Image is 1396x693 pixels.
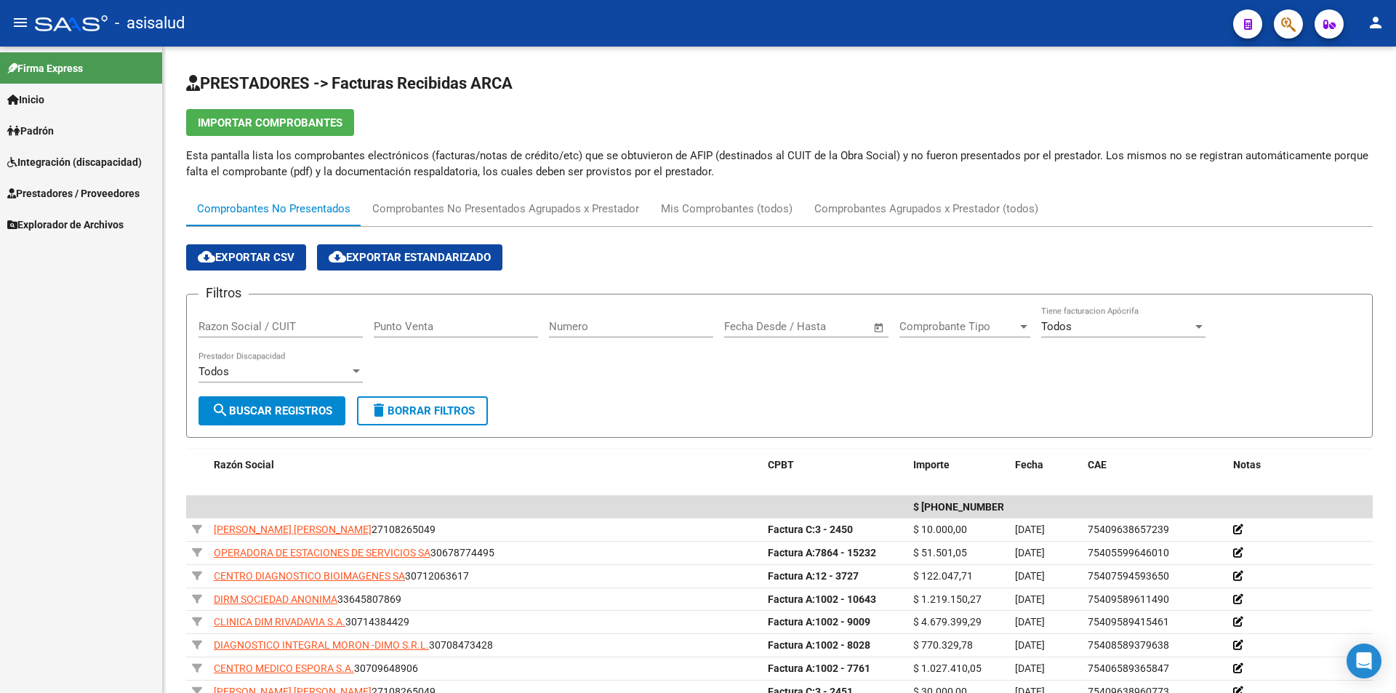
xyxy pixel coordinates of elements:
[768,547,815,558] span: Factura A:
[661,201,793,217] div: Mis Comprobantes (todos)
[1088,662,1169,674] span: 75406589365847
[198,248,215,265] mat-icon: cloud_download
[1088,593,1169,605] span: 75409589611490
[907,449,1009,481] datatable-header-cell: Importe
[1088,570,1169,582] span: 75407594593650
[115,7,185,39] span: - asisalud
[1367,14,1384,31] mat-icon: person
[814,201,1038,217] div: Comprobantes Agrupados x Prestador (todos)
[214,591,756,608] div: 33645807869
[768,570,859,582] strong: 12 - 3727
[913,459,950,470] span: Importe
[768,616,815,628] span: Factura A:
[198,251,294,264] span: Exportar CSV
[329,251,491,264] span: Exportar Estandarizado
[768,593,876,605] strong: 1002 - 10643
[1015,524,1045,535] span: [DATE]
[198,365,229,378] span: Todos
[214,637,756,654] div: 30708473428
[214,616,345,628] span: CLINICA DIM RIVADAVIA S.A.
[1041,320,1072,333] span: Todos
[212,401,229,419] mat-icon: search
[1088,639,1169,651] span: 75408589379638
[1088,547,1169,558] span: 75405599646010
[913,616,982,628] span: $ 4.679.399,29
[768,593,815,605] span: Factura A:
[1015,459,1043,470] span: Fecha
[1015,639,1045,651] span: [DATE]
[7,185,140,201] span: Prestadores / Proveedores
[212,404,332,417] span: Buscar Registros
[1347,644,1381,678] div: Open Intercom Messenger
[796,320,867,333] input: Fecha fin
[214,459,274,470] span: Razón Social
[1082,449,1227,481] datatable-header-cell: CAE
[7,92,44,108] span: Inicio
[214,662,354,674] span: CENTRO MEDICO ESPORA S.A.
[913,639,973,651] span: $ 770.329,78
[913,501,1021,513] span: $ 20.146.543.194,61
[871,319,888,336] button: Open calendar
[12,14,29,31] mat-icon: menu
[214,614,756,630] div: 30714384429
[370,401,388,419] mat-icon: delete
[899,320,1017,333] span: Comprobante Tipo
[762,449,907,481] datatable-header-cell: CPBT
[768,662,870,674] strong: 1002 - 7761
[1227,449,1373,481] datatable-header-cell: Notas
[214,660,756,677] div: 30709648906
[197,201,350,217] div: Comprobantes No Presentados
[214,524,372,535] span: [PERSON_NAME] [PERSON_NAME]
[357,396,488,425] button: Borrar Filtros
[913,524,967,535] span: $ 10.000,00
[913,662,982,674] span: $ 1.027.410,05
[214,639,429,651] span: DIAGNOSTICO INTEGRAL MORON -DIMO S.R.L.
[186,244,306,271] button: Exportar CSV
[372,201,639,217] div: Comprobantes No Presentados Agrupados x Prestador
[214,521,756,538] div: 27108265049
[1088,616,1169,628] span: 75409589415461
[768,547,876,558] strong: 7864 - 15232
[214,547,430,558] span: OPERADORA DE ESTACIONES DE SERVICIOS SA
[198,396,345,425] button: Buscar Registros
[768,524,853,535] strong: 3 - 2450
[1015,547,1045,558] span: [DATE]
[7,123,54,139] span: Padrón
[186,148,1373,180] p: Esta pantalla lista los comprobantes electrónicos (facturas/notas de crédito/etc) que se obtuvier...
[913,593,982,605] span: $ 1.219.150,27
[768,459,794,470] span: CPBT
[768,639,870,651] strong: 1002 - 8028
[1233,459,1261,470] span: Notas
[7,154,142,170] span: Integración (discapacidad)
[1088,459,1107,470] span: CAE
[317,244,502,271] button: Exportar Estandarizado
[214,593,337,605] span: DIRM SOCIEDAD ANONIMA
[1015,570,1045,582] span: [DATE]
[1009,449,1082,481] datatable-header-cell: Fecha
[768,616,870,628] strong: 1002 - 9009
[913,547,967,558] span: $ 51.501,05
[214,568,756,585] div: 30712063617
[186,70,1373,97] h2: PRESTADORES -> Facturas Recibidas ARCA
[724,320,783,333] input: Fecha inicio
[1015,593,1045,605] span: [DATE]
[768,662,815,674] span: Factura A:
[7,60,83,76] span: Firma Express
[1015,616,1045,628] span: [DATE]
[186,109,354,136] button: Importar Comprobantes
[198,116,342,129] span: Importar Comprobantes
[1015,662,1045,674] span: [DATE]
[1088,524,1169,535] span: 75409638657239
[329,248,346,265] mat-icon: cloud_download
[7,217,124,233] span: Explorador de Archivos
[768,570,815,582] span: Factura A:
[198,283,249,303] h3: Filtros
[370,404,475,417] span: Borrar Filtros
[768,524,815,535] span: Factura C:
[208,449,762,481] datatable-header-cell: Razón Social
[913,570,973,582] span: $ 122.047,71
[768,639,815,651] span: Factura A:
[214,545,756,561] div: 30678774495
[214,570,405,582] span: CENTRO DIAGNOSTICO BIOIMAGENES SA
